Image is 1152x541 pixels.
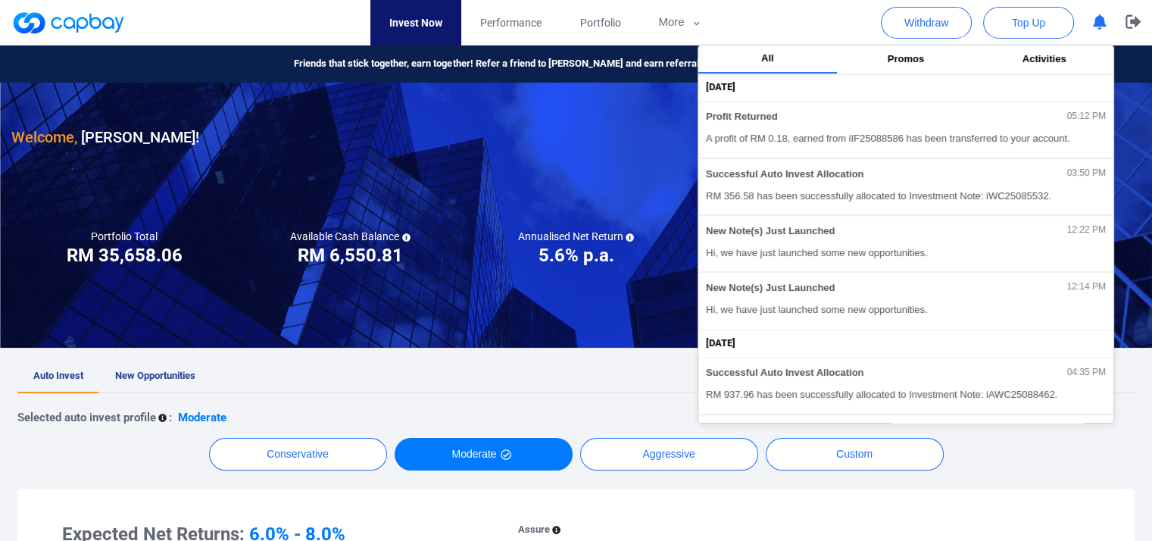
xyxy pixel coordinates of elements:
h5: Portfolio Total [91,230,158,243]
h5: Available Cash Balance [290,230,411,243]
h5: Annualised Net Return [517,230,634,243]
span: [DATE] [706,80,735,95]
span: 03:50 PM [1067,168,1106,179]
span: Successful Auto Invest Allocation [706,169,864,180]
span: A profit of RM 0.18, earned from iIF25088586 has been transferred to your account. [706,131,1106,146]
p: Selected auto invest profile [17,408,156,427]
span: 05:12 PM [1067,111,1106,122]
button: Moderate [395,438,573,471]
span: Profit Returned [706,111,778,123]
span: RM 937.96 has been successfully allocated to Investment Note: iAWC25088462. [706,387,1106,402]
span: New Note(s) Just Launched [706,226,835,237]
span: Hi, we have just launched some new opportunities. [706,302,1106,317]
button: Successful Auto Invest Allocation03:50 PMRM 356.58 has been successfully allocated to Investment ... [698,158,1113,215]
button: Successful Auto Invest Allocation04:16 PMRM 305.29 has been successfully allocated to Investment ... [698,414,1113,471]
h3: RM 6,550.81 [298,243,403,267]
span: Hi, we have just launched some new opportunities. [706,245,1106,261]
span: Welcome, [11,128,77,146]
button: New Note(s) Just Launched12:14 PMHi, we have just launched some new opportunities. [698,272,1113,329]
p: Assure [518,522,550,538]
span: Top Up [1012,15,1045,30]
button: All [698,45,837,73]
span: [DATE] [706,336,735,352]
p: Moderate [178,408,226,427]
button: Aggressive [580,438,758,471]
span: Auto Invest [33,370,83,381]
span: Promos [888,53,924,64]
button: Custom [766,438,944,471]
h3: 5.6% p.a. [538,243,613,267]
button: Withdraw [881,7,972,39]
span: RM 356.58 has been successfully allocated to Investment Note: iWC25085532. [706,189,1106,204]
p: : [169,408,172,427]
span: 12:22 PM [1067,225,1106,236]
span: Activities [1022,53,1066,64]
span: Friends that stick together, earn together! Refer a friend to [PERSON_NAME] and earn referral rew... [294,56,760,72]
h3: RM 35,658.06 [67,243,183,267]
span: Performance [480,14,542,31]
span: Successful Auto Invest Allocation [706,367,864,379]
button: Activities [975,45,1113,73]
button: Successful Auto Invest Allocation04:35 PMRM 937.96 has been successfully allocated to Investment ... [698,358,1113,414]
span: 12:14 PM [1067,282,1106,292]
h3: [PERSON_NAME] ! [11,125,199,149]
span: 04:35 PM [1067,367,1106,378]
button: Top Up [983,7,1074,39]
button: New Note(s) Just Launched12:22 PMHi, we have just launched some new opportunities. [698,215,1113,272]
button: Promos [837,45,976,73]
span: All [761,52,774,64]
span: New Opportunities [115,370,195,381]
span: New Note(s) Just Launched [706,283,835,294]
span: Portfolio [579,14,620,31]
button: Conservative [209,438,387,471]
button: Profit Returned05:12 PMA profit of RM 0.18, earned from iIF25088586 has been transferred to your ... [698,102,1113,158]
